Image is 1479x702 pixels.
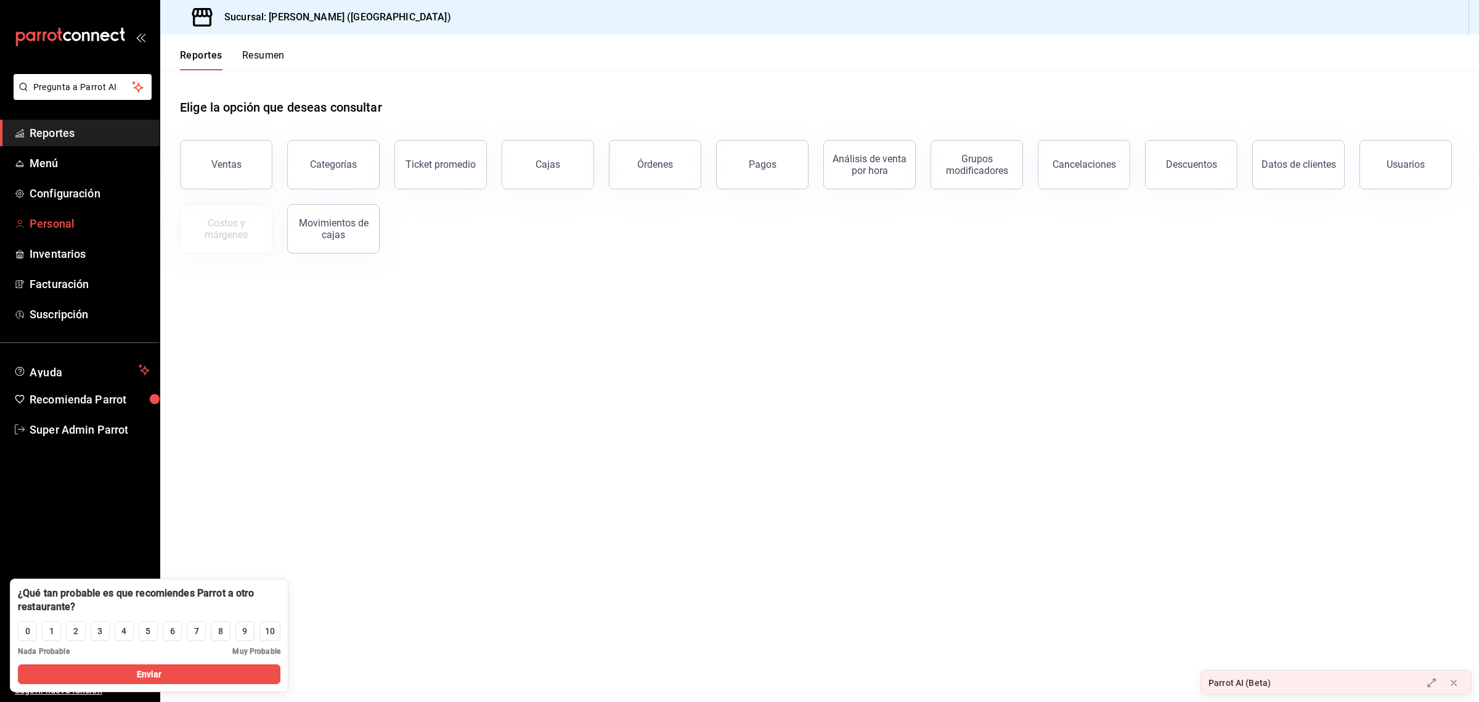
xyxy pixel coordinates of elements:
button: Cancelaciones [1038,140,1130,189]
div: 7 [194,625,199,638]
button: Pregunta a Parrot AI [14,74,152,100]
div: Parrot AI (Beta) [1208,677,1271,690]
h3: Sucursal: [PERSON_NAME] ([GEOGRAPHIC_DATA]) [214,10,451,25]
button: Datos de clientes [1252,140,1345,189]
div: Movimientos de cajas [295,217,372,241]
div: ¿Qué tan probable es que recomiendes Parrot a otro restaurante? [18,587,280,614]
button: 5 [139,621,158,641]
button: 2 [66,621,85,641]
div: Cajas [536,159,560,170]
span: Recomienda Parrot [30,391,150,408]
button: 9 [235,621,255,641]
span: Muy Probable [232,646,280,657]
div: 2 [73,625,78,638]
span: Suscripción [30,306,150,323]
div: Costos y márgenes [188,217,264,241]
div: navigation tabs [180,49,285,70]
button: Enviar [18,664,280,684]
span: Menú [30,155,150,171]
button: Reportes [180,49,222,70]
button: Categorías [287,140,380,189]
span: Nada Probable [18,646,70,657]
button: open_drawer_menu [136,32,145,42]
div: Órdenes [637,159,673,170]
button: Contrata inventarios para ver este reporte [180,204,272,254]
div: Pagos [749,159,776,170]
a: Pregunta a Parrot AI [9,89,152,102]
div: 4 [121,625,126,638]
div: Categorías [310,159,357,170]
span: Personal [30,215,150,232]
button: 6 [163,621,182,641]
div: 1 [49,625,54,638]
span: Super Admin Parrot [30,421,150,438]
button: 8 [211,621,230,641]
div: Usuarios [1387,159,1425,170]
button: Usuarios [1359,140,1452,189]
div: Datos de clientes [1261,159,1336,170]
span: Enviar [137,668,162,681]
div: Análisis de venta por hora [831,153,908,176]
button: 4 [115,621,134,641]
span: Ayuda [30,363,134,378]
button: 7 [187,621,206,641]
div: 9 [242,625,247,638]
button: Resumen [242,49,285,70]
div: 10 [265,625,275,638]
div: Ticket promedio [405,159,476,170]
div: 0 [25,625,30,638]
h1: Elige la opción que deseas consultar [180,98,382,117]
button: Análisis de venta por hora [823,140,916,189]
button: Órdenes [609,140,701,189]
span: Configuración [30,185,150,202]
button: Grupos modificadores [931,140,1023,189]
span: Reportes [30,125,150,141]
div: 6 [170,625,175,638]
div: Descuentos [1166,159,1217,170]
button: 0 [18,621,37,641]
div: 5 [145,625,150,638]
span: Pregunta a Parrot AI [33,81,132,94]
button: Movimientos de cajas [287,204,380,254]
div: 3 [97,625,102,638]
button: 10 [259,621,280,641]
button: 3 [91,621,110,641]
button: Pagos [716,140,809,189]
span: Inventarios [30,246,150,262]
div: Ventas [211,159,242,170]
div: 8 [218,625,223,638]
button: Ticket promedio [394,140,487,189]
div: Grupos modificadores [939,153,1015,176]
button: Ventas [180,140,272,189]
button: Descuentos [1145,140,1237,189]
button: Cajas [502,140,594,189]
span: Facturación [30,276,150,292]
div: Cancelaciones [1053,159,1116,170]
button: 1 [42,621,61,641]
